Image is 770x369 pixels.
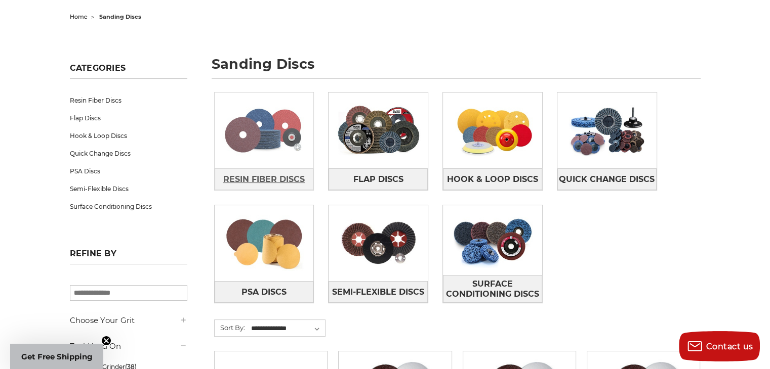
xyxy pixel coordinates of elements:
[101,336,111,346] button: Close teaser
[70,340,187,352] h5: Tool Used On
[329,281,428,303] a: Semi-Flexible Discs
[329,96,428,165] img: Flap Discs
[250,321,325,336] select: Sort By:
[215,96,314,165] img: Resin Fiber Discs
[557,168,657,190] a: Quick Change Discs
[21,352,93,361] span: Get Free Shipping
[679,331,760,361] button: Contact us
[443,275,542,303] a: Surface Conditioning Discs
[10,344,103,369] div: Get Free ShippingClose teaser
[70,109,187,127] a: Flap Discs
[70,91,187,109] a: Resin Fiber Discs
[70,63,187,79] h5: Categories
[70,162,187,180] a: PSA Discs
[329,208,428,278] img: Semi-Flexible Discs
[332,284,424,301] span: Semi-Flexible Discs
[70,198,187,215] a: Surface Conditioning Discs
[443,205,542,275] img: Surface Conditioning Discs
[443,275,542,303] span: Surface Conditioning Discs
[706,342,753,351] span: Contact us
[447,171,538,188] span: Hook & Loop Discs
[70,13,88,20] a: home
[443,96,542,165] img: Hook & Loop Discs
[212,57,701,79] h1: sanding discs
[353,171,403,188] span: Flap Discs
[443,168,542,190] a: Hook & Loop Discs
[557,96,657,165] img: Quick Change Discs
[70,127,187,145] a: Hook & Loop Discs
[215,281,314,303] a: PSA Discs
[215,320,245,335] label: Sort By:
[559,171,655,188] span: Quick Change Discs
[215,168,314,190] a: Resin Fiber Discs
[223,171,305,188] span: Resin Fiber Discs
[70,249,187,264] h5: Refine by
[215,208,314,278] img: PSA Discs
[241,284,287,301] span: PSA Discs
[70,314,187,327] h5: Choose Your Grit
[70,180,187,198] a: Semi-Flexible Discs
[70,145,187,162] a: Quick Change Discs
[329,168,428,190] a: Flap Discs
[99,13,141,20] span: sanding discs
